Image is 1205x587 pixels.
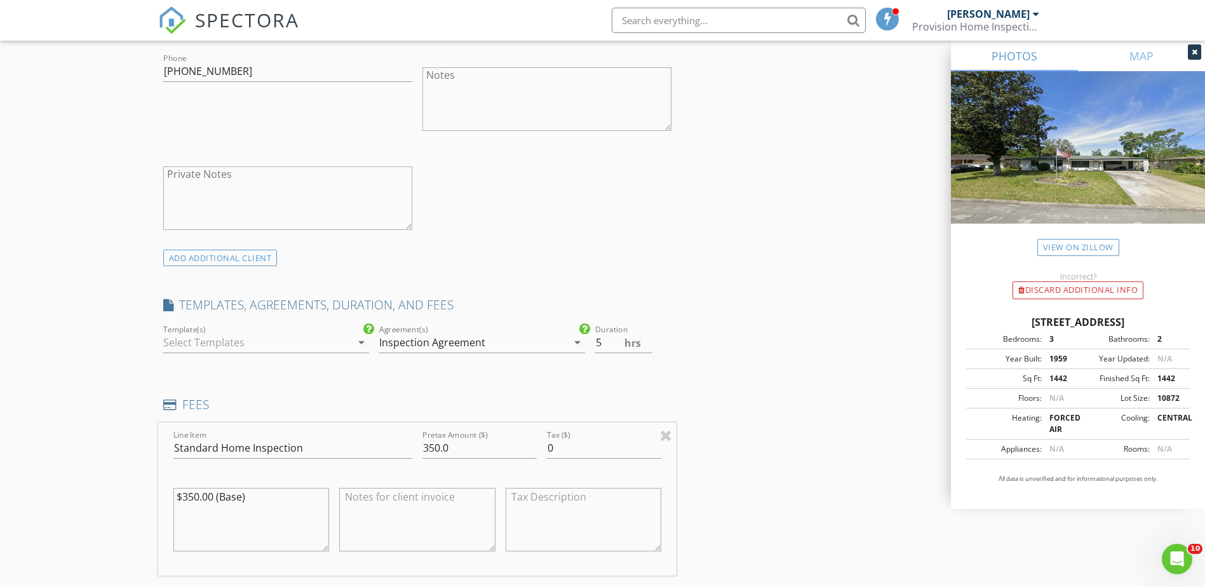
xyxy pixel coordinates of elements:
[1078,443,1150,455] div: Rooms:
[1150,373,1186,384] div: 1442
[354,335,369,350] i: arrow_drop_down
[1049,393,1064,403] span: N/A
[1042,412,1078,435] div: FORCED AIR
[612,8,866,33] input: Search everything...
[1078,412,1150,435] div: Cooling:
[595,332,652,353] input: 0.0
[1042,373,1078,384] div: 1442
[163,250,278,267] div: ADD ADDITIONAL client
[970,443,1042,455] div: Appliances:
[951,71,1205,254] img: streetview
[163,396,672,413] h4: FEES
[966,475,1190,483] p: All data is unverified and for informational purposes only.
[1078,334,1150,345] div: Bathrooms:
[158,6,186,34] img: The Best Home Inspection Software - Spectora
[379,337,485,348] div: Inspection Agreement
[970,412,1042,435] div: Heating:
[1078,373,1150,384] div: Finished Sq Ft:
[158,17,299,44] a: SPECTORA
[1162,544,1192,574] iframe: Intercom live chat
[1150,393,1186,404] div: 10872
[1150,334,1186,345] div: 2
[1188,544,1202,554] span: 10
[1078,41,1205,71] a: MAP
[1049,443,1064,454] span: N/A
[970,334,1042,345] div: Bedrooms:
[1157,353,1172,364] span: N/A
[195,6,299,33] span: SPECTORA
[1157,443,1172,454] span: N/A
[1037,239,1119,256] a: View on Zillow
[1013,281,1143,299] div: Discard Additional info
[624,338,641,348] span: hrs
[970,393,1042,404] div: Floors:
[970,373,1042,384] div: Sq Ft:
[947,8,1030,20] div: [PERSON_NAME]
[570,335,585,350] i: arrow_drop_down
[1078,393,1150,404] div: Lot Size:
[951,271,1205,281] div: Incorrect?
[912,20,1039,33] div: Provision Home Inspections, LLC.
[1042,334,1078,345] div: 3
[163,297,672,313] h4: TEMPLATES, AGREEMENTS, DURATION, AND FEES
[966,314,1190,330] div: [STREET_ADDRESS]
[1042,353,1078,365] div: 1959
[970,353,1042,365] div: Year Built:
[1150,412,1186,435] div: CENTRAL
[1078,353,1150,365] div: Year Updated:
[951,41,1078,71] a: PHOTOS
